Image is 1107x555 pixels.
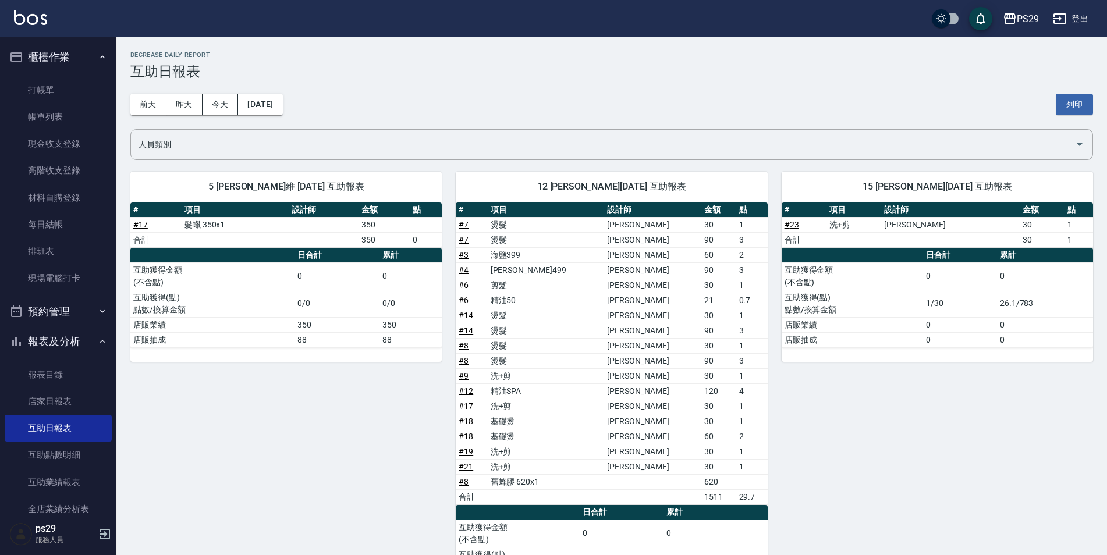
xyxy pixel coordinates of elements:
td: 互助獲得(點) 點數/換算金額 [782,290,923,317]
a: #14 [459,326,473,335]
td: 350 [295,317,380,332]
img: Person [9,522,33,546]
th: 金額 [359,202,410,218]
td: [PERSON_NAME] [604,429,701,444]
td: 剪髮 [488,277,605,293]
td: 30 [701,399,736,414]
button: PS29 [998,7,1044,31]
td: 店販業績 [130,317,295,332]
a: 高階收支登錄 [5,157,112,184]
td: [PERSON_NAME] [604,232,701,247]
td: 4 [736,383,768,399]
td: 3 [736,323,768,338]
td: 1 [736,217,768,232]
button: 昨天 [166,94,203,115]
a: #3 [459,250,469,259]
a: #4 [459,265,469,275]
th: 設計師 [881,202,1020,218]
input: 人員名稱 [136,134,1070,155]
a: #23 [785,220,799,229]
td: 350 [379,317,442,332]
td: 1 [736,338,768,353]
td: 髮蠟 350x1 [182,217,289,232]
td: 精油50 [488,293,605,308]
th: 項目 [182,202,289,218]
td: [PERSON_NAME] [604,353,701,368]
a: 店家日報表 [5,388,112,415]
td: 90 [701,262,736,277]
span: 15 [PERSON_NAME][DATE] 互助報表 [796,181,1079,193]
td: 30 [701,338,736,353]
td: 0 [997,317,1093,332]
td: 合計 [782,232,826,247]
td: 1 [736,414,768,429]
a: 排班表 [5,238,112,265]
a: 打帳單 [5,77,112,104]
td: 60 [701,429,736,444]
td: 3 [736,353,768,368]
td: [PERSON_NAME] [604,262,701,277]
table: a dense table [782,248,1093,348]
td: 90 [701,353,736,368]
th: # [782,202,826,218]
td: [PERSON_NAME] [604,217,701,232]
table: a dense table [130,248,442,348]
td: 燙髮 [488,338,605,353]
td: 30 [701,414,736,429]
button: 今天 [203,94,239,115]
a: 帳單列表 [5,104,112,130]
td: 互助獲得金額 (不含點) [456,520,580,547]
a: #8 [459,356,469,365]
a: 現金收支登錄 [5,130,112,157]
td: 1 [736,277,768,293]
table: a dense table [130,202,442,248]
td: [PERSON_NAME] [604,444,701,459]
td: 90 [701,232,736,247]
td: 0.7 [736,293,768,308]
a: 互助業績報表 [5,469,112,496]
td: 1 [1065,217,1093,232]
td: [PERSON_NAME]499 [488,262,605,277]
a: #8 [459,341,469,350]
div: PS29 [1017,12,1039,26]
td: 店販抽成 [130,332,295,347]
a: #8 [459,477,469,486]
td: [PERSON_NAME] [604,293,701,308]
td: 30 [1020,217,1065,232]
th: 設計師 [604,202,701,218]
td: 1/30 [923,290,997,317]
a: #14 [459,311,473,320]
td: 29.7 [736,489,768,504]
td: 1 [736,368,768,383]
button: 列印 [1056,94,1093,115]
td: 2 [736,247,768,262]
a: #6 [459,280,469,290]
p: 服務人員 [36,535,95,545]
td: 店販業績 [782,317,923,332]
th: 項目 [488,202,605,218]
a: #18 [459,432,473,441]
td: [PERSON_NAME] [604,323,701,338]
td: [PERSON_NAME] [604,414,701,429]
td: 21 [701,293,736,308]
th: 累計 [664,505,767,520]
th: 金額 [701,202,736,218]
th: 日合計 [923,248,997,263]
td: 0 [410,232,442,247]
td: [PERSON_NAME] [604,247,701,262]
td: 620 [701,474,736,489]
a: #19 [459,447,473,456]
td: 洗+剪 [488,399,605,414]
td: 基礎燙 [488,429,605,444]
td: 燙髮 [488,232,605,247]
td: 0/0 [379,290,442,317]
td: 燙髮 [488,323,605,338]
td: 0 [923,332,997,347]
h5: ps29 [36,523,95,535]
td: 1 [736,444,768,459]
a: #9 [459,371,469,380]
td: [PERSON_NAME] [604,277,701,293]
td: 1 [1065,232,1093,247]
span: 5 [PERSON_NAME]維 [DATE] 互助報表 [144,181,428,193]
td: [PERSON_NAME] [604,338,701,353]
